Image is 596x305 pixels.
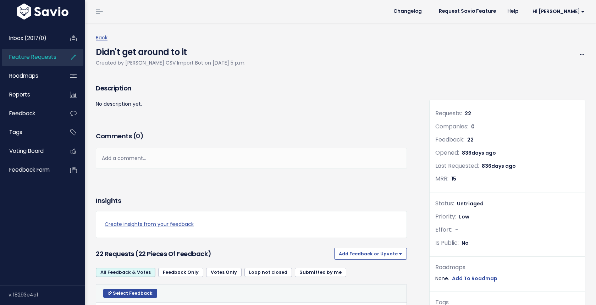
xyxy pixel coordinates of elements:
span: Last Requested: [435,162,479,170]
span: Status: [435,199,454,207]
span: No [462,239,469,246]
span: days ago [471,149,496,156]
span: Feedback [9,110,35,117]
span: Is Public: [435,239,459,247]
span: days ago [491,162,516,170]
span: Feedback: [435,135,464,144]
h3: Description [96,83,407,93]
div: Roadmaps [435,262,579,273]
span: Voting Board [9,147,44,155]
p: No description yet. [96,100,407,109]
span: Select Feedback [113,290,153,296]
a: Tags [2,124,59,140]
span: Low [459,213,469,220]
button: Select Feedback [103,289,157,298]
a: Feedback [2,105,59,122]
a: All Feedback & Votes [96,268,155,277]
button: Add Feedback or Upvote [334,248,407,259]
span: Roadmaps [9,72,38,79]
span: Inbox (2017/0) [9,34,46,42]
a: Feature Requests [2,49,59,65]
span: - [455,226,458,233]
h3: 22 Requests (22 pieces of Feedback) [96,249,331,259]
span: Priority: [435,212,456,221]
a: Submitted by me [295,268,346,277]
span: Untriaged [457,200,484,207]
span: Opened: [435,149,459,157]
a: Back [96,34,107,41]
a: Loop not closed [244,268,292,277]
a: Hi [PERSON_NAME] [524,6,590,17]
span: Feedback form [9,166,50,173]
div: v.f8293e4a1 [9,285,85,304]
span: 22 [467,136,474,143]
span: Effort: [435,226,452,234]
span: 836 [482,162,516,170]
span: 15 [451,175,456,182]
span: Reports [9,91,30,98]
a: Inbox (2017/0) [2,30,59,46]
span: 0 [471,123,475,130]
div: Add a comment... [96,148,407,169]
a: Votes Only [206,268,242,277]
span: Changelog [393,9,422,14]
div: None. [435,274,579,283]
h4: Didn't get around to it [96,42,245,59]
h3: Insights [96,196,121,206]
img: logo-white.9d6f32f41409.svg [15,4,70,20]
span: Tags [9,128,22,136]
span: 836 [462,149,496,156]
span: Companies: [435,122,468,131]
span: Created by [PERSON_NAME] CSV Import Bot on [DATE] 5 p.m. [96,59,245,66]
a: Reports [2,87,59,103]
span: Feature Requests [9,53,56,61]
a: Help [502,6,524,17]
a: Request Savio Feature [433,6,502,17]
span: Hi [PERSON_NAME] [532,9,585,14]
a: Create insights from your feedback [105,220,398,229]
span: Requests: [435,109,462,117]
a: Voting Board [2,143,59,159]
span: 0 [136,132,140,140]
a: Add To Roadmap [452,274,497,283]
span: MRR: [435,174,448,183]
span: 22 [465,110,471,117]
a: Feedback form [2,162,59,178]
h3: Comments ( ) [96,131,407,141]
a: Feedback Only [158,268,203,277]
a: Roadmaps [2,68,59,84]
